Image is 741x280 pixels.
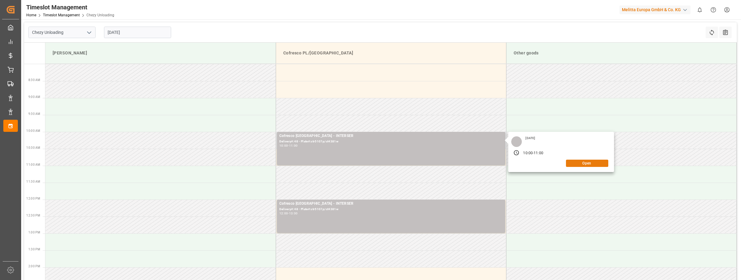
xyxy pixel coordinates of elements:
[289,212,298,215] div: 13:00
[28,78,40,82] span: 8:30 AM
[28,265,40,268] span: 2:00 PM
[28,231,40,234] span: 1:00 PM
[279,201,503,207] div: Cofresco [GEOGRAPHIC_DATA] - INTERSER
[28,95,40,99] span: 9:00 AM
[43,13,80,17] a: Timeslot Management
[26,163,40,166] span: 11:00 AM
[26,146,40,149] span: 10:30 AM
[28,27,96,38] input: Type to search/select
[279,133,503,139] div: Cofresco [GEOGRAPHIC_DATA] - INTERSER
[50,47,271,59] div: [PERSON_NAME]
[534,151,543,156] div: 11:00
[104,27,171,38] input: DD-MM-YYYY
[279,144,288,147] div: 10:00
[511,47,732,59] div: Other goods
[566,160,608,167] button: Open
[289,144,298,147] div: 11:00
[28,112,40,116] span: 9:30 AM
[523,136,537,140] div: [DATE]
[288,212,289,215] div: -
[619,5,691,14] div: Melitta Europa GmbH & Co. KG
[693,3,707,17] button: show 0 new notifications
[279,207,503,212] div: Delivery#:48 - Plate#:ctr5107p/ct4381w
[279,212,288,215] div: 12:00
[26,180,40,183] span: 11:30 AM
[26,13,36,17] a: Home
[26,197,40,200] span: 12:00 PM
[281,47,501,59] div: Cofresco PL/[GEOGRAPHIC_DATA]
[288,144,289,147] div: -
[28,248,40,251] span: 1:30 PM
[707,3,720,17] button: Help Center
[523,151,533,156] div: 10:00
[84,28,93,37] button: open menu
[279,139,503,144] div: Delivery#:48 - Plate#:ctr5107p/ct4381w
[619,4,693,15] button: Melitta Europa GmbH & Co. KG
[26,214,40,217] span: 12:30 PM
[533,151,534,156] div: -
[26,3,114,12] div: Timeslot Management
[26,129,40,132] span: 10:00 AM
